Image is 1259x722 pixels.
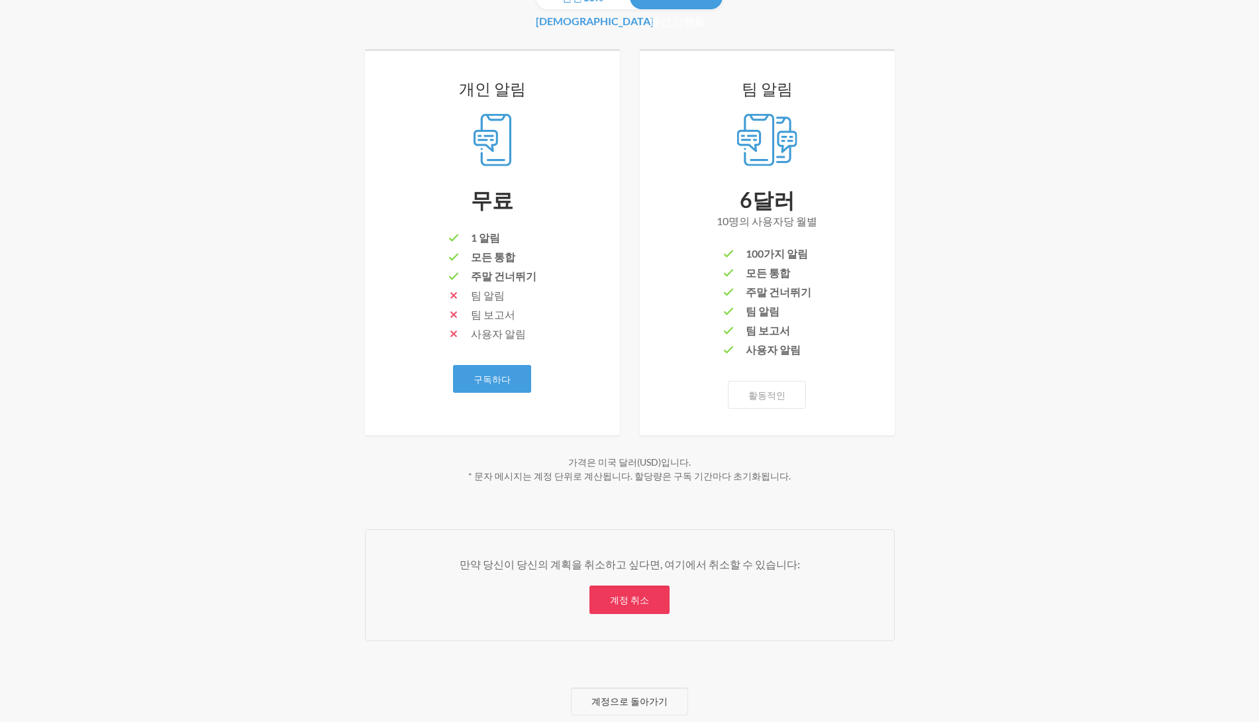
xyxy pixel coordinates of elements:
font: 활동적인 [748,389,785,401]
font: 팀 알림 [471,289,505,301]
font: 계정으로 돌아가기 [591,696,668,707]
font: 주말 건너뛰기 [746,285,811,298]
a: 계정으로 돌아가기 [571,688,688,715]
font: 모든 통합 [471,250,515,263]
font: 개인 알림 [459,79,526,98]
button: 활동적인 [728,381,806,409]
a: 월간 간행물 [630,9,723,33]
font: 월간 간행물 [650,15,705,27]
font: 가격은 미국 달러(USD)입니다. [568,456,691,468]
font: 100가지 알림 [746,247,808,260]
font: 팀 알림 [746,305,780,317]
font: 6달러 [740,187,795,213]
font: 계정 취소 [610,595,649,606]
font: 팀 보고서 [471,308,515,321]
button: 구독하다 [453,365,531,393]
font: 만약 당신이 당신의 계획을 취소하고 싶다면, 여기에서 취소할 수 있습니다: [460,558,800,570]
font: 주말 건너뛰기 [471,270,536,282]
font: 구독하다 [474,374,511,385]
font: 팀 알림 [742,79,793,98]
font: 무료 [471,187,513,213]
font: 모든 통합 [746,266,790,279]
font: 1 알림 [471,231,500,244]
font: 사용자 알림 [746,343,801,356]
font: 사용자 알림 [471,327,526,340]
font: 팀 보고서 [746,324,790,336]
font: * 문자 메시지는 계정 단위로 계산됩니다. 할당량은 구독 기간마다 초기화됩니다. [468,470,791,482]
a: 계정 취소 [589,586,670,613]
font: 10명의 사용자당 월별 [717,215,817,227]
